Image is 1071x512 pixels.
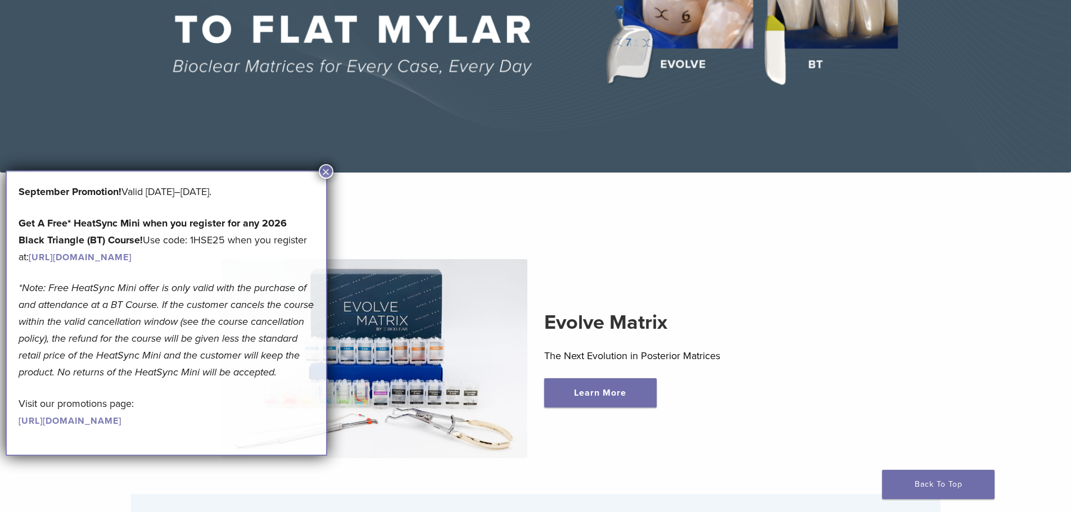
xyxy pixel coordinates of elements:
[544,347,849,364] p: The Next Evolution in Posterior Matrices
[19,217,287,246] strong: Get A Free* HeatSync Mini when you register for any 2026 Black Triangle (BT) Course!
[19,415,121,427] a: [URL][DOMAIN_NAME]
[544,378,657,407] a: Learn More
[19,395,314,429] p: Visit our promotions page:
[19,183,314,200] p: Valid [DATE]–[DATE].
[19,185,121,198] b: September Promotion!
[222,259,527,458] img: Evolve Matrix
[19,282,314,378] em: *Note: Free HeatSync Mini offer is only valid with the purchase of and attendance at a BT Course....
[319,164,333,179] button: Close
[29,252,132,263] a: [URL][DOMAIN_NAME]
[544,309,849,336] h2: Evolve Matrix
[19,215,314,265] p: Use code: 1HSE25 when you register at:
[882,470,995,499] a: Back To Top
